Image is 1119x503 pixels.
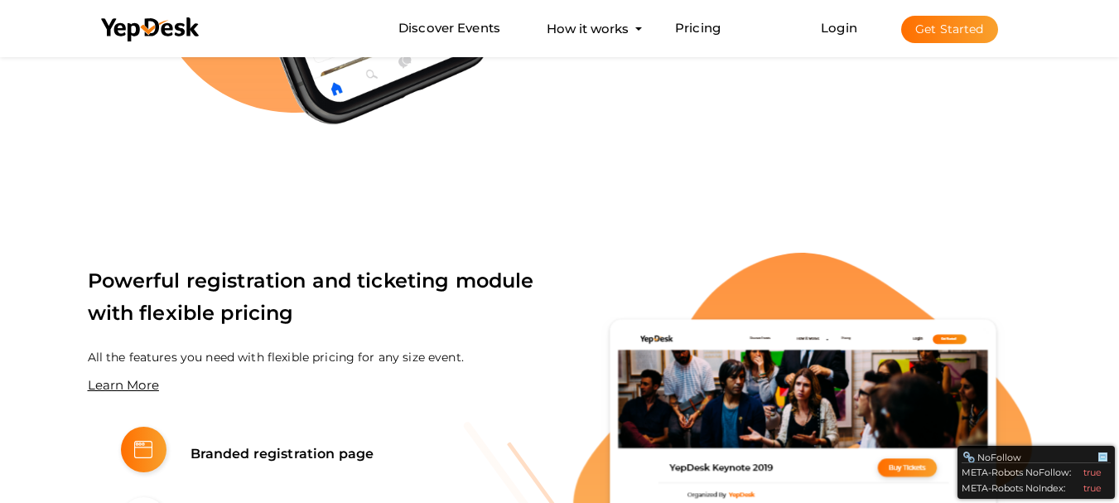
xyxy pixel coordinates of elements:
[821,20,857,36] a: Login
[675,13,721,44] a: Pricing
[88,346,464,369] label: All the features you need with flexible pricing for any size event.
[1083,481,1102,495] div: true
[1083,466,1102,479] div: true
[1097,451,1110,464] div: Minimize
[88,265,547,341] label: Powerful registration and ticketing module with flexible pricing
[962,479,1111,495] div: META-Robots NoIndex:
[962,451,1097,464] div: NoFollow
[542,13,634,44] button: How it works
[134,441,153,457] img: registration icon
[398,13,500,44] a: Discover Events
[88,377,159,393] a: Learn More
[962,463,1111,479] div: META-Robots NoFollow:
[170,441,374,467] label: Branded registration page
[901,16,998,43] button: Get Started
